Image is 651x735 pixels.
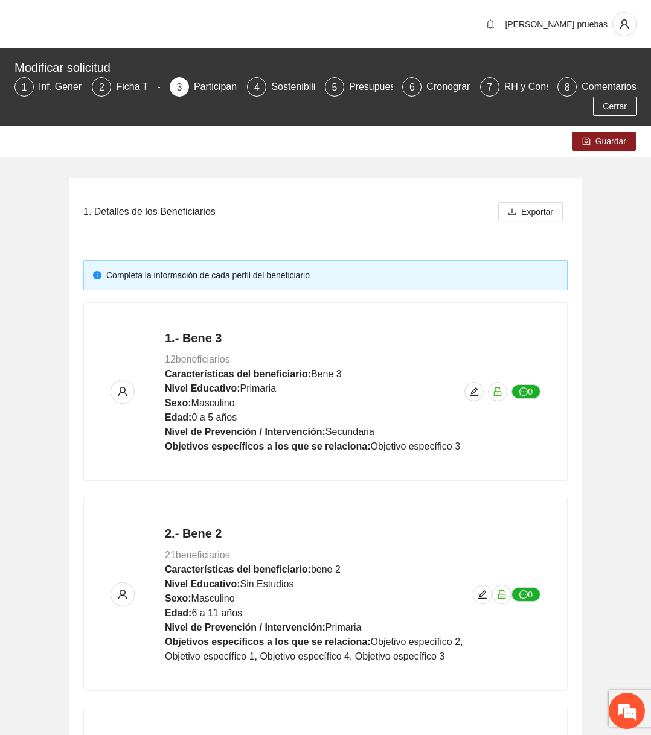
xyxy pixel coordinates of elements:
[176,82,182,92] span: 3
[582,137,591,147] span: save
[93,271,101,279] span: info-circle
[92,77,159,97] div: 2Ficha T
[165,608,191,618] strong: Edad:
[332,82,337,92] span: 5
[593,97,637,116] button: Cerrar
[194,77,260,97] div: Participantes
[612,12,637,36] button: user
[481,19,499,29] span: bell
[191,398,235,408] span: Masculino
[557,77,637,97] div: 8Comentarios
[349,77,413,97] div: Presupuesto
[191,593,235,603] span: Masculino
[165,593,191,603] strong: Sexo:
[106,269,558,282] div: Completa la información de cada perfil del beneficiario
[480,77,548,97] div: 7RH y Consultores
[512,384,540,399] button: message0
[492,585,512,604] button: unlock
[39,77,99,97] div: Inf. General
[165,550,230,560] span: 21 beneficiarios
[111,589,134,600] span: user
[519,590,528,600] span: message
[489,387,507,396] span: unlock
[565,82,570,92] span: 8
[512,587,540,602] button: message0
[311,564,341,574] span: bene 2
[595,135,626,148] span: Guardar
[572,132,636,151] button: saveGuardar
[14,58,629,77] div: Modificar solicitud
[165,579,240,589] strong: Nivel Educativo:
[473,590,492,599] span: edit
[493,590,511,599] span: unlock
[504,77,589,97] div: RH y Consultores
[426,77,490,97] div: Cronograma
[111,582,135,606] button: user
[165,525,473,542] h4: 2.- Bene 2
[14,77,82,97] div: 1Inf. General
[165,369,311,379] strong: Características del beneficiario:
[165,622,325,632] strong: Nivel de Prevención / Intervención:
[99,82,104,92] span: 2
[402,77,470,97] div: 6Cronograma
[325,622,362,632] span: Primaria
[325,427,374,437] span: Secundaria
[116,77,158,97] div: Ficha T
[165,329,460,346] h4: 1.- Bene 3
[371,441,461,451] span: Objetivo específico 3
[22,82,27,92] span: 1
[254,82,260,92] span: 4
[165,354,230,364] span: 12 beneficiarios
[191,412,237,422] span: 0 a 5 años
[191,608,242,618] span: 6 a 11 años
[111,380,135,404] button: user
[473,585,492,604] button: edit
[165,637,371,647] strong: Objetivos específicos a los que se relaciona:
[508,208,516,217] span: download
[325,77,393,97] div: 5Presupuesto
[165,383,240,393] strong: Nivel Educativo:
[465,387,483,396] span: edit
[409,82,415,92] span: 6
[521,205,553,218] span: Exportar
[481,14,500,34] button: bell
[603,100,627,113] span: Cerrar
[311,369,342,379] span: Bene 3
[505,19,608,29] span: [PERSON_NAME] pruebas
[240,579,293,589] span: Sin Estudios
[83,194,493,229] div: 1. Detalles de los Beneficiarios
[170,77,237,97] div: 3Participantes
[582,77,637,97] div: Comentarios
[487,82,492,92] span: 7
[111,386,134,397] span: user
[271,77,341,97] div: Sostenibilidad
[464,382,484,401] button: edit
[165,412,191,422] strong: Edad:
[165,564,311,574] strong: Características del beneficiario:
[498,202,563,221] button: downloadExportar
[247,77,315,97] div: 4Sostenibilidad
[519,387,528,397] span: message
[165,427,325,437] strong: Nivel de Prevención / Intervención:
[165,398,191,408] strong: Sexo:
[165,441,371,451] strong: Objetivos específicos a los que se relaciona:
[488,382,507,401] button: unlock
[613,19,636,30] span: user
[240,383,276,393] span: Primaria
